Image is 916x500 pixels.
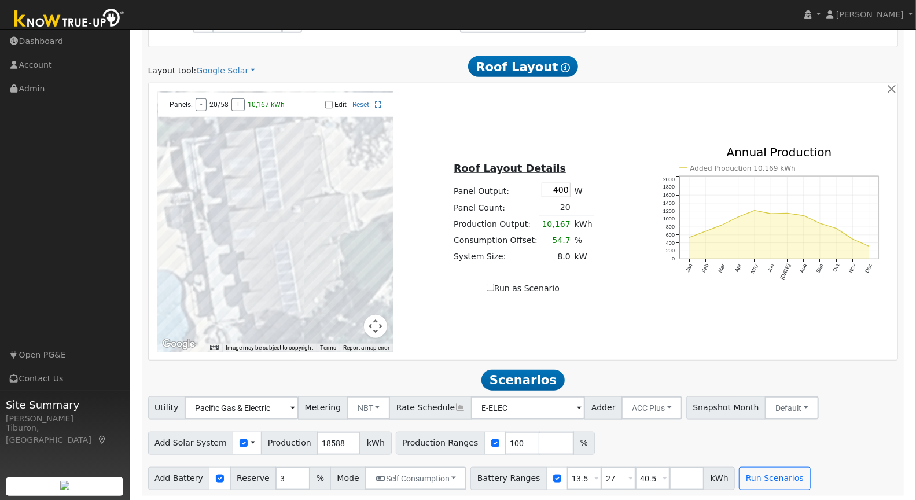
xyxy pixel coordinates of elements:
img: Know True-Up [9,6,130,32]
text: Nov [848,263,858,274]
text: Annual Production [727,145,832,159]
circle: onclick="" [754,209,756,212]
circle: onclick="" [836,227,838,230]
td: 8.0 [539,249,572,265]
circle: onclick="" [770,212,772,215]
input: Select a Rate Schedule [471,396,585,420]
span: Layout tool: [148,66,197,75]
text: Aug [799,263,808,274]
text: 200 [666,248,675,253]
text: 1200 [663,208,675,214]
text: 600 [666,232,675,238]
button: Default [765,396,819,420]
button: NBT [347,396,391,420]
td: % [572,233,594,249]
span: 20/58 [209,101,229,109]
span: Utility [148,396,186,420]
text: Sep [815,263,825,274]
circle: onclick="" [786,212,789,215]
a: Reset [352,101,369,109]
button: Keyboard shortcuts [210,344,218,352]
input: Select a Utility [185,396,299,420]
img: Google [160,337,198,352]
text: 2000 [663,176,675,182]
span: Image may be subject to copyright [226,344,313,351]
circle: onclick="" [689,237,691,239]
td: 20 [539,199,572,216]
text: Jun [767,263,775,273]
text: 0 [672,256,675,262]
td: W [572,181,594,199]
text: 1800 [663,184,675,190]
a: Google Solar [196,65,255,77]
td: Production Output: [452,216,540,233]
div: Tiburon, [GEOGRAPHIC_DATA] [6,422,124,446]
button: Map camera controls [364,315,387,338]
a: Map [97,435,108,444]
label: Run as Scenario [487,282,560,295]
circle: onclick="" [803,215,805,217]
span: kWh [704,467,735,490]
text: [DATE] [779,263,792,280]
input: Run as Scenario [487,284,494,291]
text: 400 [666,240,675,245]
label: Edit [334,101,347,109]
span: Add Solar System [148,432,234,455]
u: Roof Layout Details [454,163,566,174]
span: 10,167 kWh [248,101,285,109]
span: % [310,467,330,490]
span: % [573,432,594,455]
text: Apr [734,263,743,273]
circle: onclick="" [852,238,854,240]
button: Run Scenarios [739,467,810,490]
text: Jan [685,263,694,273]
span: Roof Layout [468,56,579,77]
span: Scenarios [481,370,564,391]
text: 800 [666,224,675,230]
td: Panel Output: [452,181,540,199]
i: Show Help [561,63,571,72]
text: 1000 [663,216,675,222]
span: Snapshot Month [686,396,766,420]
span: [PERSON_NAME] [836,10,904,19]
circle: onclick="" [819,222,822,225]
span: Rate Schedule [389,396,472,420]
button: ACC Plus [621,396,682,420]
button: - [196,98,207,111]
text: Mar [718,263,727,273]
span: Adder [584,396,622,420]
text: 1600 [663,192,675,198]
text: Oct [832,263,841,273]
a: Full Screen [375,101,381,109]
td: System Size: [452,249,540,265]
a: Report a map error [343,344,389,351]
circle: onclick="" [868,245,870,247]
span: Production Ranges [396,432,485,455]
span: Reserve [230,467,277,490]
circle: onclick="" [721,224,723,226]
span: Panels: [170,101,193,109]
span: Mode [330,467,366,490]
text: May [750,263,759,274]
span: kWh [360,432,391,455]
circle: onclick="" [705,230,707,233]
span: Metering [298,396,348,420]
td: Panel Count: [452,199,540,216]
span: Battery Ranges [470,467,547,490]
td: 54.7 [539,233,572,249]
a: Open this area in Google Maps (opens a new window) [160,337,198,352]
span: Production [261,432,318,455]
td: kW [572,249,594,265]
button: + [231,98,245,111]
img: retrieve [60,481,69,490]
text: Added Production 10,169 kWh [690,164,796,172]
div: [PERSON_NAME] [6,413,124,425]
span: Site Summary [6,397,124,413]
text: Feb [701,263,710,273]
span: Add Battery [148,467,210,490]
text: Dec [865,263,874,274]
button: Self Consumption [365,467,466,490]
td: 10,167 [539,216,572,233]
td: Consumption Offset: [452,233,540,249]
text: 1400 [663,200,675,206]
